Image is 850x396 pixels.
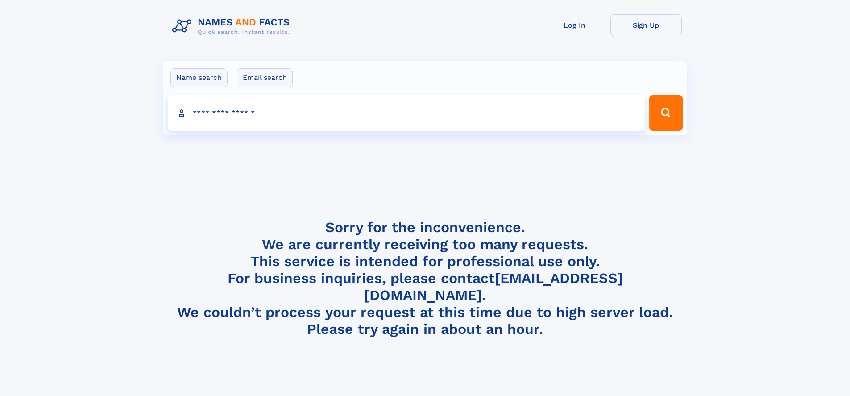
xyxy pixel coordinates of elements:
[364,270,623,304] a: [EMAIL_ADDRESS][DOMAIN_NAME]
[170,68,228,87] label: Name search
[169,14,297,38] img: Logo Names and Facts
[237,68,293,87] label: Email search
[649,95,682,131] button: Search Button
[610,14,682,36] a: Sign Up
[169,219,682,338] h4: Sorry for the inconvenience. We are currently receiving too many requests. This service is intend...
[539,14,610,36] a: Log In
[168,95,646,131] input: search input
